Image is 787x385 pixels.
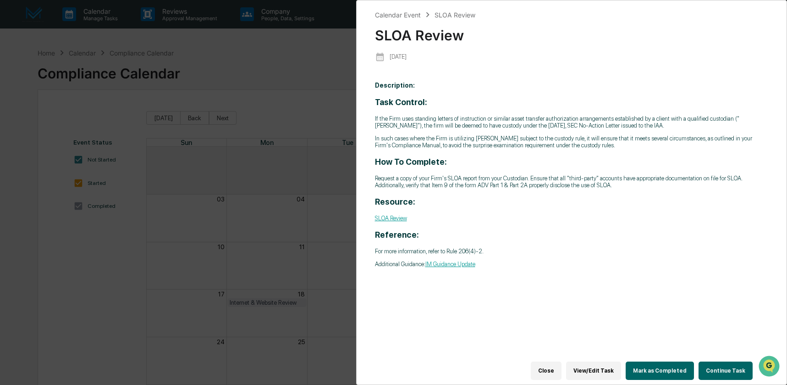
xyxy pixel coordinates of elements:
p: How can we help? [9,19,167,34]
span: Pylon [91,156,111,162]
strong: Resource: [375,197,415,206]
b: Description: [375,82,415,89]
a: SLOA Review [375,215,407,222]
strong: How To Complete: [375,157,447,167]
a: 🗄️Attestations [63,112,117,128]
div: Start new chat [31,70,150,79]
div: 🔎 [9,134,17,141]
a: 🔎Data Lookup [6,129,61,146]
iframe: Open customer support [758,355,782,379]
button: View/Edit Task [566,362,621,380]
div: 🗄️ [66,117,74,124]
button: Continue Task [699,362,753,380]
span: Preclearance [18,116,59,125]
strong: Reference: [375,230,419,240]
div: Calendar Event [375,11,421,19]
p: In such cases where the Firm is utilizing [PERSON_NAME] subject to the custody rule, it will ensu... [375,135,769,149]
a: IM Guidance Update [425,261,475,268]
a: Powered byPylon [65,155,111,162]
div: SLOA Review [435,11,475,19]
div: 🖐️ [9,117,17,124]
span: Attestations [76,116,114,125]
img: 1746055101610-c473b297-6a78-478c-a979-82029cc54cd1 [9,70,26,87]
button: Start new chat [156,73,167,84]
div: SLOA Review [375,20,769,44]
p: Request a copy of your Firm's SLOA report from your Custodian. Ensure that all "third-party" acco... [375,175,769,189]
p: [DATE] [390,53,407,60]
p: If the Firm uses standing letters of instruction or similar asset transfer authorization arrangem... [375,115,769,129]
p: For more information, refer to Rule 206(4)-2. [375,248,769,255]
a: 🖐️Preclearance [6,112,63,128]
p: Additional Guidance: [375,261,769,268]
strong: Task Control: [375,97,427,107]
span: Data Lookup [18,133,58,142]
div: We're available if you need us! [31,79,116,87]
button: Mark as Completed [626,362,694,380]
button: Close [531,362,561,380]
